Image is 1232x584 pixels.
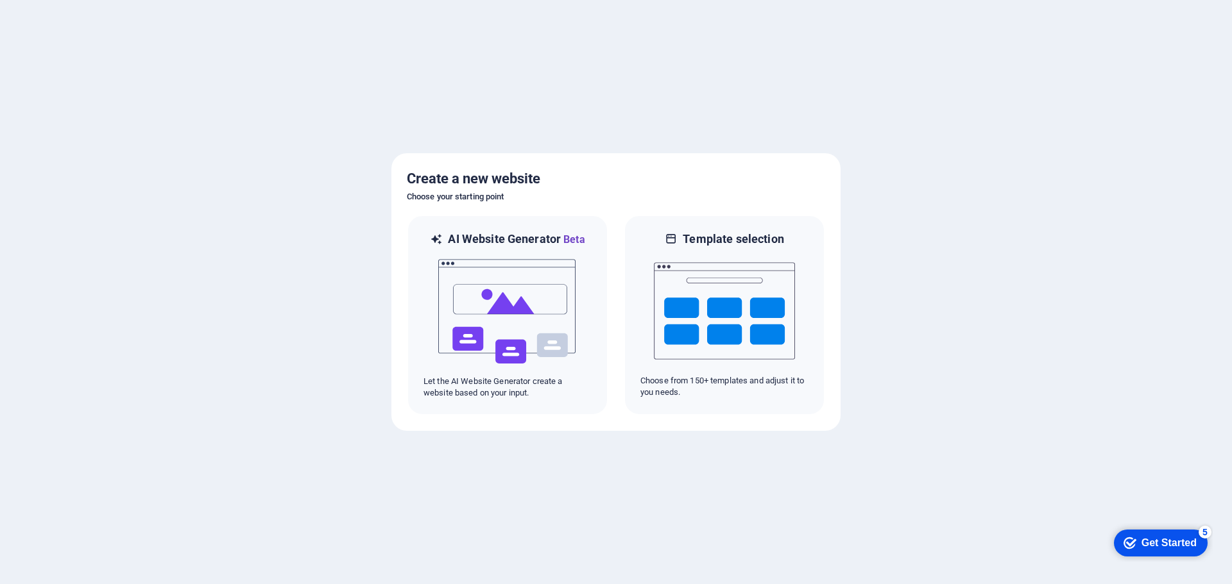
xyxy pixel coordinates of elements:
div: 5 [95,3,108,15]
h6: Template selection [683,231,783,247]
p: Let the AI Website Generator create a website based on your input. [424,376,592,399]
img: ai [437,247,578,376]
div: Template selectionChoose from 150+ templates and adjust it to you needs. [624,215,825,415]
div: AI Website GeneratorBetaaiLet the AI Website Generator create a website based on your input. [407,215,608,415]
h6: Choose your starting point [407,189,825,204]
h6: AI Website Generator [448,231,585,247]
span: Beta [561,233,585,246]
div: Get Started [38,14,93,26]
h5: Create a new website [407,169,825,189]
div: Get Started 5 items remaining, 0% complete [10,6,104,33]
p: Choose from 150+ templates and adjust it to you needs. [640,375,809,398]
